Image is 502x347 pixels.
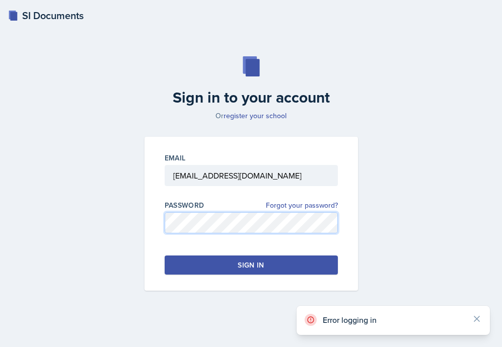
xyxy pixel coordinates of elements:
p: Or [138,111,364,121]
a: register your school [224,111,286,121]
label: Email [165,153,186,163]
a: SI Documents [8,8,84,23]
button: Sign in [165,255,338,275]
h2: Sign in to your account [138,89,364,107]
div: Sign in [238,260,264,270]
input: Email [165,165,338,186]
label: Password [165,200,204,210]
a: Forgot your password? [266,200,338,211]
p: Error logging in [323,315,464,325]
